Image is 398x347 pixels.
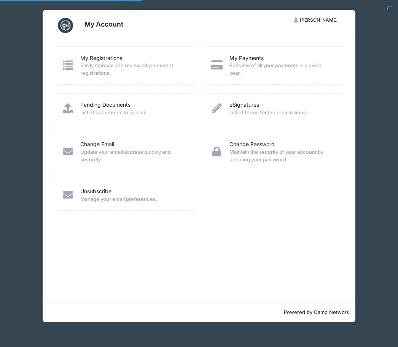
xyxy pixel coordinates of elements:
[80,109,185,117] span: List of documents to upload.
[229,140,275,148] a: Change Password
[80,54,122,62] a: My Registrations
[229,101,259,109] a: eSignatures
[229,109,334,117] span: List of forms for the registrations.
[58,18,73,33] img: CampNetwork
[49,309,349,316] p: Powered by Camp Network
[229,62,334,77] span: Full view of all your payments in a given year.
[84,20,123,28] h3: My Account
[80,101,131,109] a: Pending Documents
[80,62,185,77] span: Easily manage and review all your event registrations.
[300,17,338,23] span: [PERSON_NAME]
[229,54,264,62] a: My Payments
[80,188,111,196] a: Unsubscribe
[80,148,185,163] span: Update your email address quickly and securely.
[229,148,334,163] span: Maintain the security of your account by updating your password.
[80,140,114,148] a: Change Email
[287,14,344,27] button: [PERSON_NAME]
[80,196,185,203] span: Manage your email preferences.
